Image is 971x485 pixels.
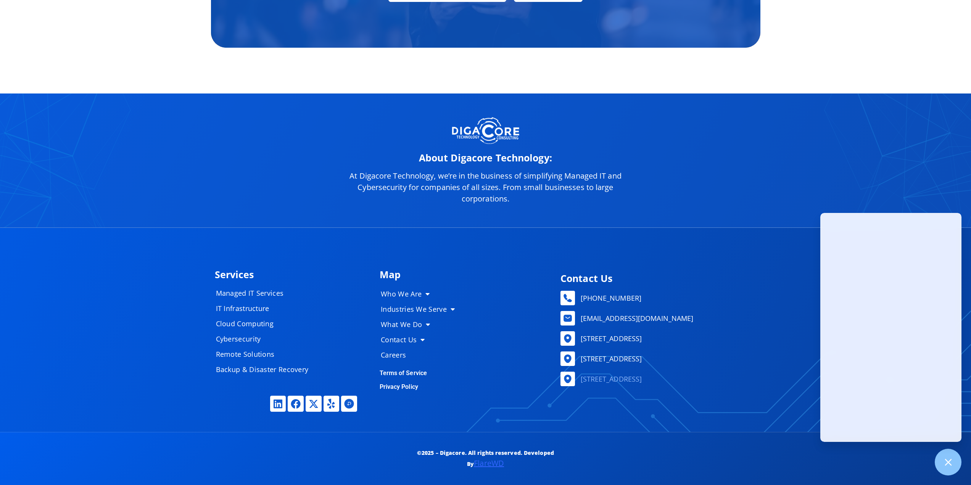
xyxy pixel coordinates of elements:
[208,301,323,316] a: IT Infrastructure
[380,270,549,279] h4: Map
[400,448,571,470] p: ©2025 – Digacore. All rights reserved. Developed By
[579,353,642,364] span: [STREET_ADDRESS]
[579,333,642,344] span: [STREET_ADDRESS]
[373,317,469,332] a: What We Do
[474,458,504,468] a: FlareWD
[373,347,469,363] a: Careers
[373,286,469,363] nav: Menu
[208,316,323,331] a: Cloud Computing
[560,372,752,386] a: [STREET_ADDRESS]
[208,346,323,362] a: Remote Solutions
[373,286,469,301] a: Who We Are
[337,153,634,163] h2: About Digacore Technology:
[452,116,519,145] img: DigaCore Technology Consulting
[579,373,642,385] span: [STREET_ADDRESS]
[337,170,634,205] p: At Digacore Technology, we’re in the business of simplifying Managed IT and Cybersecurity for com...
[208,362,323,377] a: Backup & Disaster Recovery
[579,313,694,324] span: [EMAIL_ADDRESS][DOMAIN_NAME]
[380,383,418,390] a: Privacy Policy
[579,292,641,304] span: [PHONE_NUMBER]
[820,213,961,442] iframe: Chatgenie Messenger
[560,274,752,283] h4: Contact Us
[560,351,752,366] a: [STREET_ADDRESS]
[208,331,323,346] a: Cybersecurity
[560,291,752,305] a: [PHONE_NUMBER]
[560,311,752,325] a: [EMAIL_ADDRESS][DOMAIN_NAME]
[208,285,323,301] a: Managed IT Services
[373,301,469,317] a: Industries We Serve
[208,285,323,377] nav: Menu
[373,332,469,347] a: Contact Us
[560,331,752,346] a: [STREET_ADDRESS]
[215,270,372,279] h4: Services
[380,369,427,377] a: Terms of Service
